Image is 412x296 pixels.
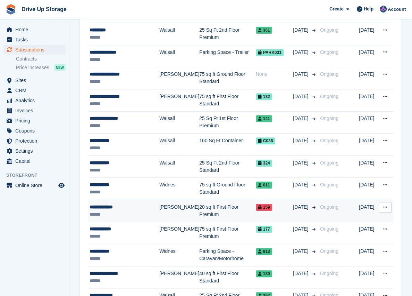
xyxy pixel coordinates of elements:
span: 011 [256,182,272,189]
td: 75 sq ft Ground Floor Standard [199,67,255,89]
td: Widnes [159,178,199,200]
span: Online Store [15,181,57,190]
td: Walsall [159,111,199,134]
span: Ongoing [320,115,338,121]
td: [PERSON_NAME] [159,200,199,222]
span: [DATE] [293,203,310,211]
span: Capital [15,156,57,166]
span: [DATE] [293,26,310,34]
td: 20 sq ft First Floor Premium [199,200,255,222]
td: [DATE] [359,178,379,200]
a: menu [3,86,66,95]
a: menu [3,106,66,115]
td: [DATE] [359,134,379,156]
span: Help [364,6,373,13]
span: [DATE] [293,93,310,100]
td: Parking Space - Caravan/Motorhome [199,244,255,266]
td: 160 Sq Ft Container [199,134,255,156]
span: 361 [256,27,272,34]
td: 25 Sq Ft 2nd Floor Standard [199,155,255,178]
span: [DATE] [293,71,310,78]
span: Ongoing [320,94,338,99]
span: 913 [256,248,272,255]
td: 25 Sq Ft 2nd Floor Premium [199,23,255,45]
td: Walsall [159,45,199,67]
a: Drive Up Storage [19,3,69,15]
span: Ongoing [320,182,338,187]
td: [DATE] [359,89,379,112]
span: 141 [256,115,272,122]
td: [DATE] [359,45,379,67]
span: Create [329,6,343,13]
span: Account [388,6,406,13]
div: NEW [54,64,66,71]
span: Invoices [15,106,57,115]
td: [DATE] [359,111,379,134]
a: menu [3,146,66,156]
span: Settings [15,146,57,156]
span: 130 [256,270,272,277]
span: PARK031 [256,49,284,56]
span: Tasks [15,35,57,45]
td: [DATE] [359,244,379,266]
a: Price increases NEW [16,64,66,71]
td: [DATE] [359,222,379,244]
a: Contracts [16,56,66,62]
td: [PERSON_NAME] [159,89,199,112]
span: Protection [15,136,57,146]
span: Ongoing [320,71,338,77]
td: [DATE] [359,155,379,178]
td: Parking Space - Trailer [199,45,255,67]
span: Sites [15,75,57,85]
a: menu [3,136,66,146]
a: menu [3,116,66,126]
span: Ongoing [320,138,338,143]
span: [DATE] [293,181,310,189]
a: menu [3,156,66,166]
span: [DATE] [293,49,310,56]
a: menu [3,45,66,55]
a: Preview store [57,181,66,190]
td: [PERSON_NAME] [159,266,199,288]
img: stora-icon-8386f47178a22dfd0bd8f6a31ec36ba5ce8667c1dd55bd0f319d3a0aa187defe.svg [6,4,16,15]
a: menu [3,75,66,85]
span: Price increases [16,64,49,71]
td: Walsall [159,23,199,45]
td: [DATE] [359,67,379,89]
span: Ongoing [320,271,338,276]
a: menu [3,25,66,34]
img: Andy [380,6,387,13]
td: 75 sq ft First Floor Premium [199,222,255,244]
span: [DATE] [293,270,310,277]
a: menu [3,126,66,136]
div: None [256,71,293,78]
td: 40 sq ft First Floor Standard [199,266,255,288]
span: Storefront [6,172,69,179]
span: C036 [256,137,275,144]
span: Ongoing [320,226,338,232]
td: [DATE] [359,23,379,45]
a: menu [3,181,66,190]
span: 132 [256,93,272,100]
span: Coupons [15,126,57,136]
td: [PERSON_NAME] [159,67,199,89]
span: 159 [256,204,272,211]
td: [PERSON_NAME] [159,222,199,244]
span: CRM [15,86,57,95]
span: Home [15,25,57,34]
a: menu [3,96,66,105]
span: [DATE] [293,225,310,233]
td: [DATE] [359,200,379,222]
span: Pricing [15,116,57,126]
span: Ongoing [320,248,338,254]
td: Walsall [159,155,199,178]
span: Ongoing [320,27,338,33]
span: [DATE] [293,137,310,144]
a: menu [3,35,66,45]
td: [DATE] [359,266,379,288]
span: Analytics [15,96,57,105]
span: 324 [256,160,272,167]
td: Widnes [159,244,199,266]
span: Ongoing [320,204,338,210]
td: Walsall [159,134,199,156]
